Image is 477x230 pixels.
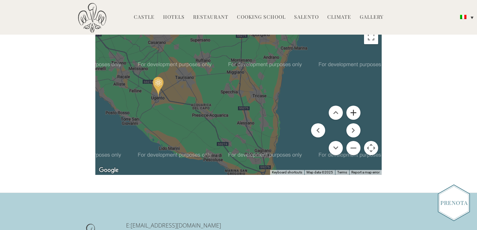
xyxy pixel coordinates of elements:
a: Report a map error [351,170,380,174]
font: Hotels [163,13,185,20]
a: Gallery [360,13,383,22]
a: [EMAIL_ADDRESS][DOMAIN_NAME] [131,222,221,229]
button: Move down [329,141,343,155]
font: Map data ©2025 [306,170,333,174]
img: Italian [460,15,466,19]
a: Restaurant [193,13,228,22]
button: Move up [329,106,343,120]
font: Castle [134,13,155,20]
button: Move right [346,123,360,137]
img: Book_Button_Italian.png [438,184,470,221]
a: Castle [134,13,155,22]
a: Cooking School [237,13,286,22]
font: Salento [294,13,319,20]
font: Gallery [360,13,383,20]
button: Zoom out [346,141,360,155]
button: Move left [311,123,325,137]
font: Cooking School [237,13,286,20]
button: Zoom in [346,106,360,120]
a: Open this area in Google Maps (opens a new window) [97,166,120,175]
button: Map camera controls [364,141,378,155]
a: Climate [327,13,351,22]
img: Ugento Castle [78,3,106,33]
img: Google [97,166,120,175]
font: Restaurant [193,13,228,20]
a: Terms [337,170,347,174]
a: Salento [294,13,319,22]
a: Hotels [163,13,185,22]
font: E: [126,222,131,229]
font: Climate [327,13,351,20]
button: Keyboard shortcuts [272,170,302,175]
